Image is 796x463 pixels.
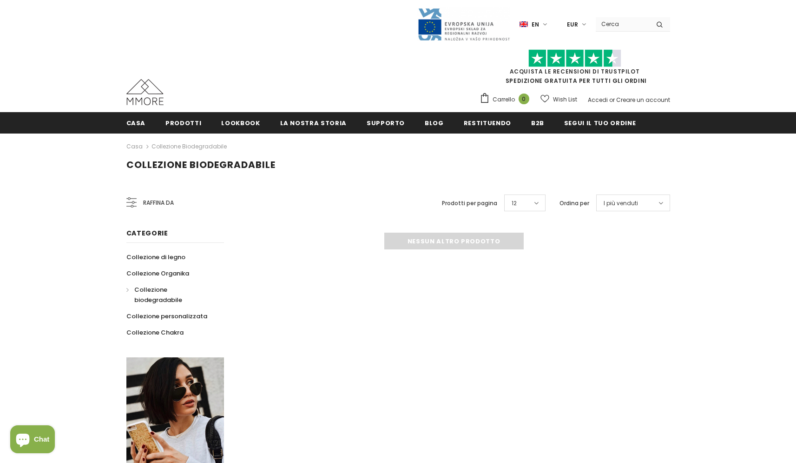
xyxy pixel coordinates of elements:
[512,199,517,208] span: 12
[221,112,260,133] a: Lookbook
[126,308,207,324] a: Collezione personalizzata
[464,119,511,127] span: Restituendo
[221,119,260,127] span: Lookbook
[126,228,168,238] span: Categorie
[126,79,164,105] img: Casi MMORE
[567,20,578,29] span: EUR
[126,269,189,278] span: Collezione Organika
[540,91,577,107] a: Wish List
[564,119,636,127] span: Segui il tuo ordine
[559,199,589,208] label: Ordina per
[425,119,444,127] span: Blog
[417,7,510,41] img: Javni Razpis
[417,20,510,28] a: Javni Razpis
[480,54,670,85] span: SPEDIZIONE GRATUITA PER TUTTI GLI ORDINI
[553,95,577,104] span: Wish List
[596,17,649,31] input: Search Site
[280,112,347,133] a: La nostra storia
[493,95,515,104] span: Carrello
[425,112,444,133] a: Blog
[604,199,638,208] span: I più venduti
[532,20,539,29] span: en
[367,119,405,127] span: supporto
[126,328,184,337] span: Collezione Chakra
[126,312,207,321] span: Collezione personalizzata
[519,94,529,104] span: 0
[126,158,276,171] span: Collezione biodegradabile
[280,119,347,127] span: La nostra storia
[564,112,636,133] a: Segui il tuo ordine
[165,119,201,127] span: Prodotti
[126,282,214,308] a: Collezione biodegradabile
[126,324,184,341] a: Collezione Chakra
[7,425,58,456] inbox-online-store-chat: Shopify online store chat
[520,20,528,28] img: i-lang-1.png
[143,198,174,208] span: Raffina da
[151,142,227,150] a: Collezione biodegradabile
[126,253,185,262] span: Collezione di legno
[480,93,534,107] a: Carrello 0
[531,112,544,133] a: B2B
[616,96,670,104] a: Creare un account
[126,141,143,152] a: Casa
[609,96,615,104] span: or
[531,119,544,127] span: B2B
[528,49,621,67] img: Fidati di Pilot Stars
[367,112,405,133] a: supporto
[588,96,608,104] a: Accedi
[510,67,640,75] a: Acquista le recensioni di TrustPilot
[126,249,185,265] a: Collezione di legno
[126,112,146,133] a: Casa
[126,265,189,282] a: Collezione Organika
[442,199,497,208] label: Prodotti per pagina
[126,119,146,127] span: Casa
[134,285,182,304] span: Collezione biodegradabile
[464,112,511,133] a: Restituendo
[165,112,201,133] a: Prodotti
